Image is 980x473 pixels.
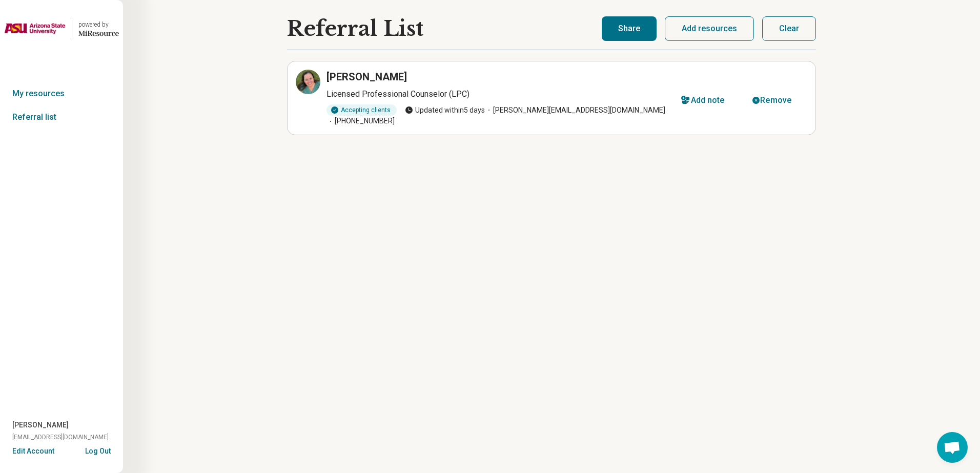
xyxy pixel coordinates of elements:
[85,446,111,454] button: Log Out
[326,88,669,100] p: Licensed Professional Counselor (LPC)
[405,105,485,116] span: Updated within 5 days
[740,88,807,113] button: Remove
[665,16,754,41] button: Add resources
[485,105,665,116] span: [PERSON_NAME][EMAIL_ADDRESS][DOMAIN_NAME]
[937,432,968,463] div: Open chat
[762,16,816,41] button: Clear
[326,70,407,84] h3: [PERSON_NAME]
[12,433,109,442] span: [EMAIL_ADDRESS][DOMAIN_NAME]
[78,20,119,29] div: powered by
[669,88,741,113] button: Add note
[760,96,791,104] div: Remove
[12,420,69,431] span: [PERSON_NAME]
[12,446,54,457] button: Edit Account
[326,116,395,126] span: [PHONE_NUMBER]
[326,104,397,116] div: Accepting clients
[287,17,423,40] h1: Referral List
[4,16,66,41] img: Arizona State University
[4,16,119,41] a: Arizona State Universitypowered by
[691,96,725,104] div: Add note
[602,16,657,41] button: Share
